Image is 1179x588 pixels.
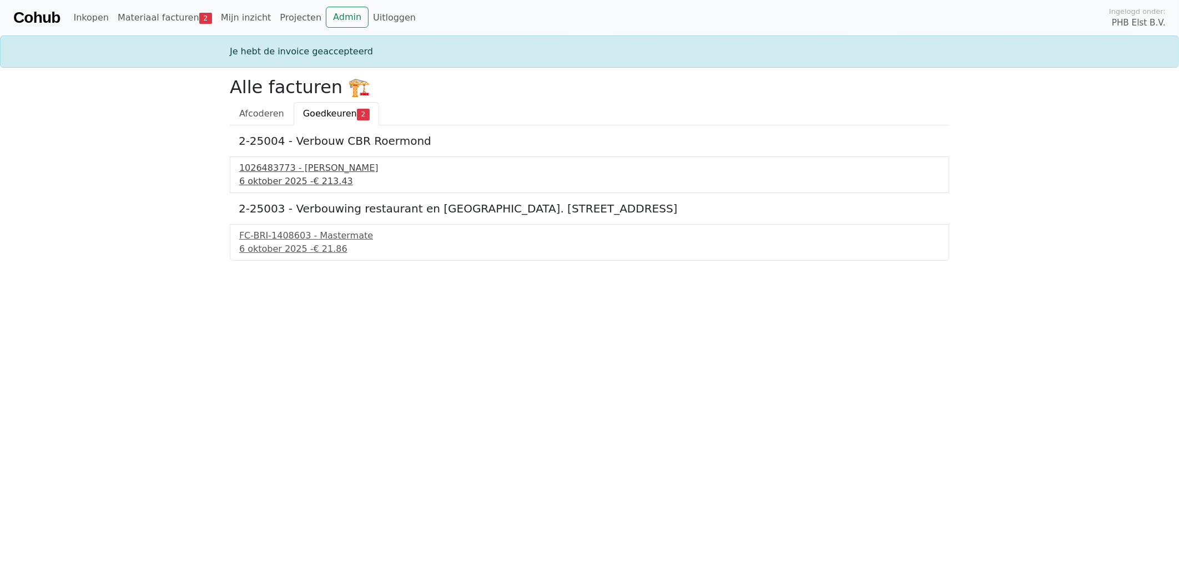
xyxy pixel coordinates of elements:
[314,176,353,186] span: € 213.43
[1112,17,1166,29] span: PHB Elst B.V.
[69,7,113,29] a: Inkopen
[239,175,940,188] div: 6 oktober 2025 -
[239,202,940,215] h5: 2-25003 - Verbouwing restaurant en [GEOGRAPHIC_DATA]. [STREET_ADDRESS]
[230,102,294,125] a: Afcoderen
[223,45,956,58] div: Je hebt de invoice geaccepteerd
[239,134,940,148] h5: 2-25004 - Verbouw CBR Roermond
[239,242,940,256] div: 6 oktober 2025 -
[303,108,357,119] span: Goedkeuren
[230,77,949,98] h2: Alle facturen 🏗️
[239,161,940,188] a: 1026483773 - [PERSON_NAME]6 oktober 2025 -€ 213.43
[239,229,940,256] a: FC-BRI-1408603 - Mastermate6 oktober 2025 -€ 21.86
[239,161,940,175] div: 1026483773 - [PERSON_NAME]
[199,13,212,24] span: 2
[294,102,379,125] a: Goedkeuren2
[239,108,284,119] span: Afcoderen
[239,229,940,242] div: FC-BRI-1408603 - Mastermate
[113,7,216,29] a: Materiaal facturen2
[1109,6,1166,17] span: Ingelogd onder:
[13,4,60,31] a: Cohub
[357,109,370,120] span: 2
[369,7,420,29] a: Uitloggen
[314,244,347,254] span: € 21.86
[216,7,276,29] a: Mijn inzicht
[326,7,369,28] a: Admin
[275,7,326,29] a: Projecten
